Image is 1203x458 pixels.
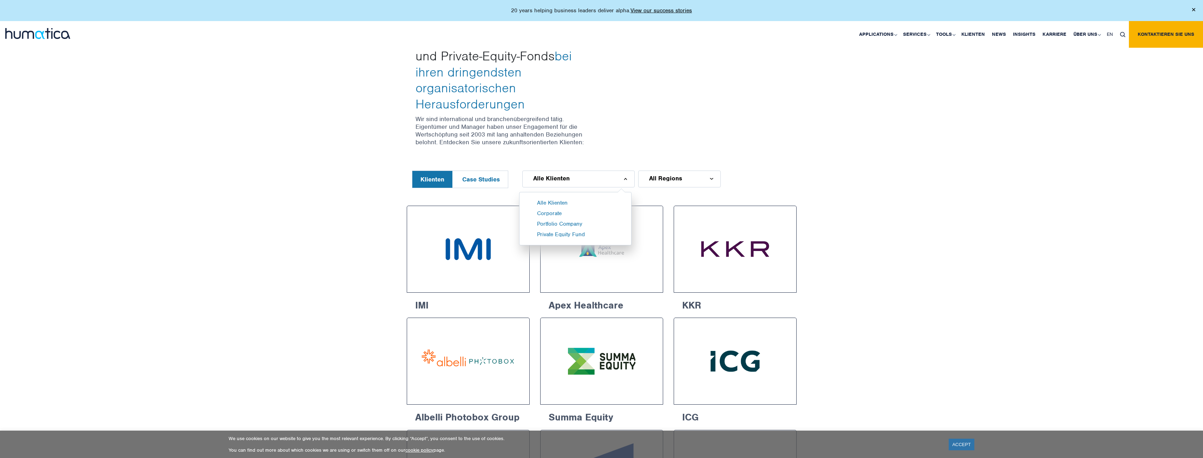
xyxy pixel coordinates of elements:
li: Alle Klienten [537,199,631,210]
img: Apex Healthcare [571,219,632,279]
img: Intermediate Capital Group [687,331,783,391]
button: Klienten [412,171,452,188]
span: EN [1107,31,1113,37]
h3: Wir unterstützen das Unternehmensmanagement und Private-Equity-Fonds [416,16,596,112]
h6: KKR [674,293,797,315]
a: Tools [933,21,958,48]
a: cookie policy [405,447,433,453]
img: d_arroww [710,178,713,180]
h6: Albelli Photobox Group [407,405,530,427]
p: Wir sind international und branchenübergreifend tätig. Eigentümer und Manager haben unser Engagem... [416,115,596,146]
img: d_arroww [624,178,627,180]
h6: IMI [407,293,530,315]
a: Über uns [1070,21,1103,48]
img: KKR [687,219,783,279]
h6: Apex Healthcare [540,293,663,315]
li: Corporate [537,210,631,220]
h6: Summa Equity [540,405,663,427]
span: Alle Klienten [533,175,570,181]
img: logo [5,28,70,39]
span: All Regions [649,175,682,181]
img: search_icon [1120,32,1125,37]
li: Portfolio Company [537,220,631,231]
img: Summa Equity [554,331,650,391]
a: Services [900,21,933,48]
a: News [988,21,1009,48]
img: Albelli Photobox Group [420,331,516,391]
h6: ICG [674,405,797,427]
a: EN [1103,21,1117,48]
span: bei ihren dringendsten organisatorischen Herausforderungen [416,48,572,112]
img: IMI [420,219,516,279]
a: ACCEPT [949,439,974,450]
p: 20 years helping business leaders deliver alpha. [511,7,692,14]
a: View our success stories [630,7,692,14]
p: You can find out more about which cookies we are using or switch them off on our page. [229,447,940,453]
li: Private Equity Fund [537,231,631,241]
a: Kontaktieren Sie uns [1129,21,1203,48]
a: Klienten [958,21,988,48]
a: Applications [856,21,900,48]
button: Case Studies [454,171,508,188]
a: Karriere [1039,21,1070,48]
a: Insights [1009,21,1039,48]
p: We use cookies on our website to give you the most relevant experience. By clicking “Accept”, you... [229,436,940,442]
